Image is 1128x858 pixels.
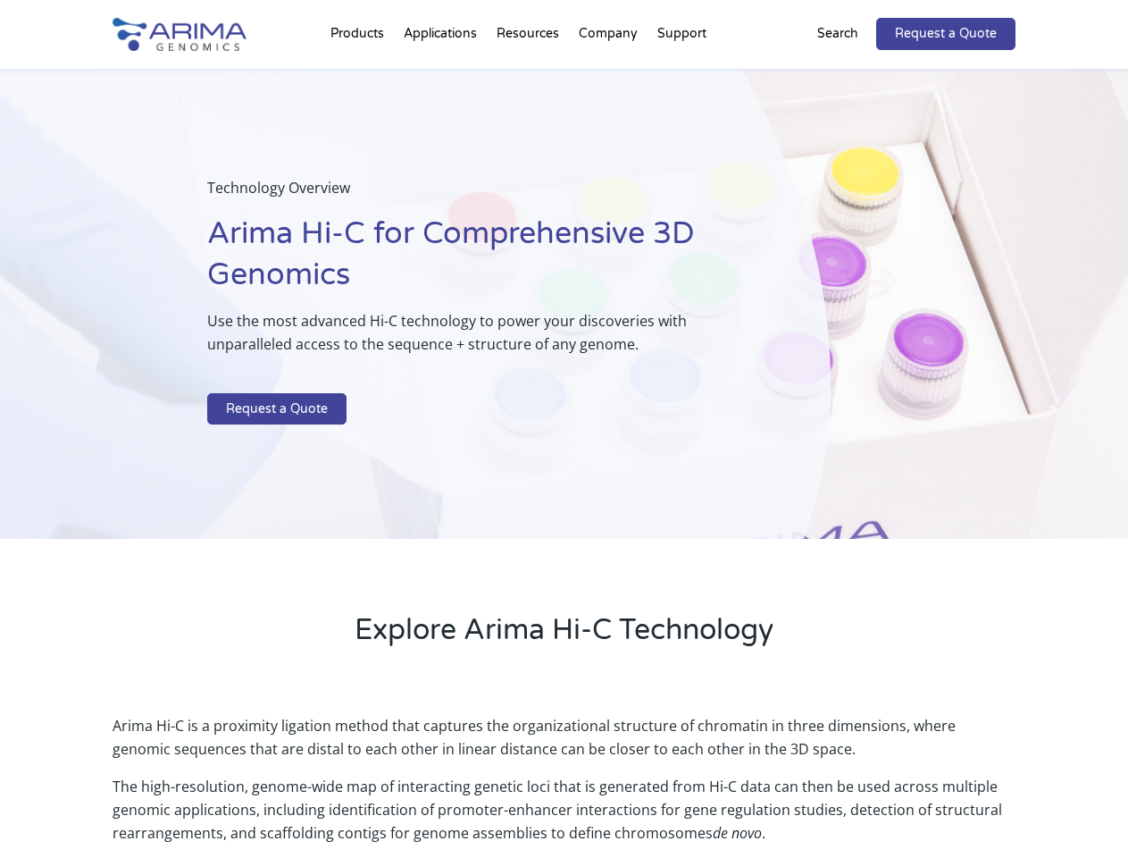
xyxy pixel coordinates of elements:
h2: Explore Arima Hi-C Technology [113,610,1015,664]
i: de novo [713,823,762,843]
img: Arima-Genomics-logo [113,18,246,51]
p: Technology Overview [207,176,740,214]
p: Arima Hi-C is a proximity ligation method that captures the organizational structure of chromatin... [113,714,1015,775]
h1: Arima Hi-C for Comprehensive 3D Genomics [207,214,740,309]
a: Request a Quote [876,18,1015,50]
p: Search [817,22,858,46]
p: Use the most advanced Hi-C technology to power your discoveries with unparalleled access to the s... [207,309,740,370]
a: Request a Quote [207,393,347,425]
